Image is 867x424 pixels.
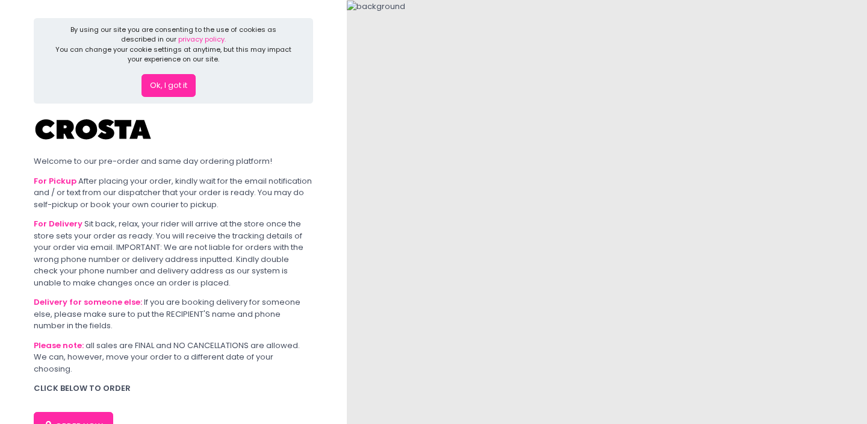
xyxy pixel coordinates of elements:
[34,175,313,211] div: After placing your order, kindly wait for the email notification and / or text from our dispatche...
[34,111,154,148] img: Crosta Pizzeria
[34,382,313,394] div: CLICK BELOW TO ORDER
[178,34,226,44] a: privacy policy.
[34,340,84,351] b: Please note:
[34,296,313,332] div: If you are booking delivery for someone else, please make sure to put the RECIPIENT'S name and ph...
[141,74,196,97] button: Ok, I got it
[34,155,313,167] div: Welcome to our pre-order and same day ordering platform!
[54,25,293,64] div: By using our site you are consenting to the use of cookies as described in our You can change you...
[34,175,76,187] b: For Pickup
[34,218,313,288] div: Sit back, relax, your rider will arrive at the store once the store sets your order as ready. You...
[347,1,405,13] img: background
[34,296,142,308] b: Delivery for someone else:
[34,218,82,229] b: For Delivery
[34,340,313,375] div: all sales are FINAL and NO CANCELLATIONS are allowed. We can, however, move your order to a diffe...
